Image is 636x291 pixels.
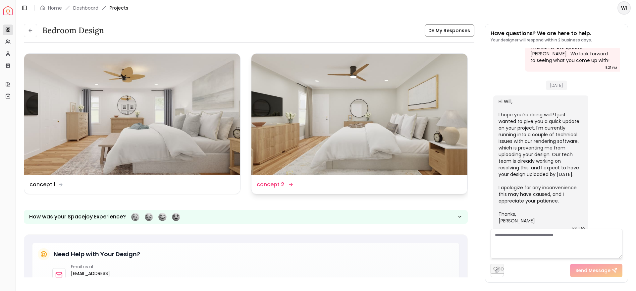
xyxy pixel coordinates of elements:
a: concept 1concept 1 [24,53,240,194]
a: Home [48,5,62,11]
p: Your designer will respond within 2 business days. [491,37,592,43]
div: 12:38 AM [572,225,586,231]
span: WI [618,2,630,14]
dd: concept 1 [29,181,55,189]
span: [DATE] [546,81,567,90]
button: How was your Spacejoy Experience?Feeling terribleFeeling badFeeling goodFeeling awesome [24,210,468,224]
a: concept 2concept 2 [251,53,468,194]
div: Thanks for the update [PERSON_NAME]. We look forward to seeing what you come up with! [530,44,613,64]
nav: breadcrumb [40,5,128,11]
button: My Responses [425,25,474,36]
h3: Bedroom design [42,25,104,36]
button: WI [617,1,631,15]
div: Hi Will, I hope you’re doing well! I just wanted to give you a quick update on your project. I’m ... [499,98,582,224]
img: concept 2 [251,54,467,175]
h5: Need Help with Your Design? [54,250,140,259]
a: Spacejoy [3,6,13,15]
div: 8:21 PM [605,64,617,71]
p: How was your Spacejoy Experience? [29,213,126,221]
span: Projects [110,5,128,11]
a: [EMAIL_ADDRESS][DOMAIN_NAME] [71,269,145,285]
img: concept 1 [24,54,240,175]
img: Spacejoy Logo [3,6,13,15]
a: Dashboard [73,5,98,11]
dd: concept 2 [257,181,284,189]
span: My Responses [436,27,470,34]
p: Have questions? We are here to help. [491,29,592,37]
p: Email us at [71,264,145,269]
